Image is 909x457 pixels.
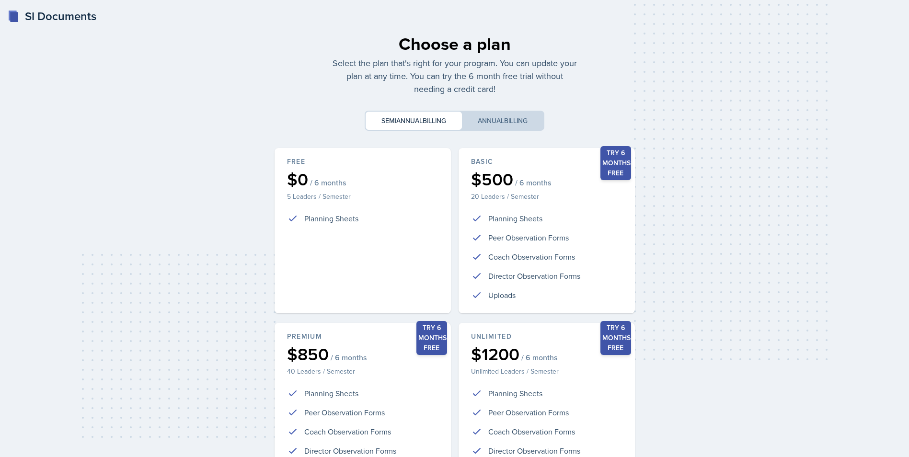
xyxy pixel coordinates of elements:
div: Try 6 months free [600,146,631,180]
div: Basic [471,157,622,167]
span: billing [504,116,528,126]
p: Planning Sheets [488,213,542,224]
p: Uploads [488,289,516,301]
div: Try 6 months free [416,321,447,355]
p: 20 Leaders / Semester [471,192,622,201]
button: Semiannualbilling [366,112,462,130]
div: $1200 [471,345,622,363]
p: Planning Sheets [304,213,358,224]
div: $850 [287,345,438,363]
p: Planning Sheets [488,388,542,399]
p: Select the plan that's right for your program. You can update your plan at any time. You can try ... [332,57,577,95]
p: Peer Observation Forms [488,232,569,243]
p: Director Observation Forms [304,445,396,457]
p: Unlimited Leaders / Semester [471,366,622,376]
div: Choose a plan [332,31,577,57]
p: Coach Observation Forms [488,426,575,437]
button: Annualbilling [462,112,543,130]
p: Coach Observation Forms [304,426,391,437]
p: Director Observation Forms [488,445,580,457]
a: SI Documents [8,8,96,25]
div: Premium [287,331,438,342]
p: Peer Observation Forms [304,407,385,418]
p: 40 Leaders / Semester [287,366,438,376]
span: / 6 months [310,178,346,187]
div: $0 [287,171,438,188]
span: / 6 months [515,178,551,187]
p: 5 Leaders / Semester [287,192,438,201]
span: / 6 months [331,353,367,362]
p: Coach Observation Forms [488,251,575,263]
div: Try 6 months free [600,321,631,355]
span: billing [423,116,446,126]
p: Director Observation Forms [488,270,580,282]
div: Free [287,157,438,167]
p: Peer Observation Forms [488,407,569,418]
div: $500 [471,171,622,188]
div: Unlimited [471,331,622,342]
span: / 6 months [521,353,557,362]
p: Planning Sheets [304,388,358,399]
